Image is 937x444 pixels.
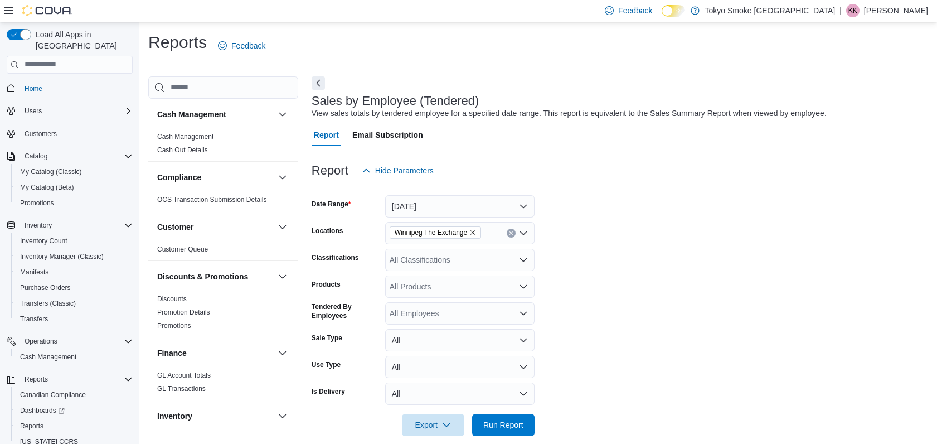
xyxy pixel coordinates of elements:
span: Feedback [618,5,652,16]
a: Reports [16,419,48,433]
span: Operations [25,337,57,346]
input: Dark Mode [662,5,685,17]
a: My Catalog (Classic) [16,165,86,178]
span: Inventory [25,221,52,230]
button: Home [2,80,137,96]
a: Inventory Manager (Classic) [16,250,108,263]
a: Promotions [157,322,191,330]
button: Open list of options [519,282,528,291]
p: Tokyo Smoke [GEOGRAPHIC_DATA] [705,4,836,17]
button: My Catalog (Classic) [11,164,137,180]
span: Reports [25,375,48,384]
button: Open list of options [519,229,528,238]
a: Customer Queue [157,245,208,253]
button: Users [2,103,137,119]
div: Discounts & Promotions [148,292,298,337]
button: All [385,329,535,351]
h3: Compliance [157,172,201,183]
span: My Catalog (Beta) [16,181,133,194]
span: Inventory Count [20,237,67,245]
button: Open list of options [519,255,528,264]
span: My Catalog (Classic) [16,165,133,178]
h3: Inventory [157,411,192,422]
span: Home [20,81,133,95]
a: Manifests [16,266,53,279]
div: View sales totals by tendered employee for a specified date range. This report is equivalent to t... [312,108,827,119]
span: Transfers (Classic) [20,299,76,308]
button: Inventory [157,411,274,422]
a: Promotions [16,196,59,210]
span: Reports [20,422,43,431]
button: Clear input [507,229,516,238]
span: Operations [20,335,133,348]
a: My Catalog (Beta) [16,181,79,194]
span: Catalog [25,152,47,161]
div: Kelsey Kaneski [846,4,860,17]
span: Manifests [16,266,133,279]
a: Cash Management [16,350,81,364]
a: Feedback [213,35,270,57]
button: Canadian Compliance [11,387,137,403]
label: Sale Type [312,334,342,342]
button: Cash Management [276,108,289,121]
a: Dashboards [11,403,137,418]
button: Inventory [20,219,56,232]
label: Classifications [312,253,359,262]
span: Cash Management [20,353,76,361]
span: Transfers (Classic) [16,297,133,310]
span: Cash Out Details [157,146,208,155]
button: Open list of options [519,309,528,318]
button: [DATE] [385,195,535,218]
h3: Discounts & Promotions [157,271,248,282]
span: Canadian Compliance [20,390,86,399]
button: Reports [20,373,52,386]
span: Catalog [20,149,133,163]
button: Promotions [11,195,137,211]
a: Inventory Count [16,234,72,248]
a: Home [20,82,47,95]
button: Run Report [472,414,535,436]
a: GL Account Totals [157,371,211,379]
button: Transfers (Classic) [11,296,137,311]
label: Products [312,280,341,289]
button: Compliance [276,171,289,184]
span: Customers [25,129,57,138]
span: Transfers [20,315,48,324]
span: OCS Transaction Submission Details [157,195,267,204]
a: Cash Management [157,133,213,141]
span: Manifests [20,268,48,277]
button: Next [312,76,325,90]
span: Users [20,104,133,118]
span: Home [25,84,42,93]
button: Customer [157,221,274,233]
span: Purchase Orders [16,281,133,295]
span: Report [314,124,339,146]
button: Compliance [157,172,274,183]
span: Reports [20,373,133,386]
h3: Customer [157,221,193,233]
span: Customers [20,127,133,141]
span: Inventory Manager (Classic) [20,252,104,261]
button: Inventory Manager (Classic) [11,249,137,264]
button: Remove Winnipeg The Exchange from selection in this group [469,229,476,236]
span: Promotions [16,196,133,210]
label: Date Range [312,200,351,209]
button: Reports [2,371,137,387]
button: Customer [276,220,289,234]
button: Inventory Count [11,233,137,249]
button: Discounts & Promotions [276,270,289,283]
button: My Catalog (Beta) [11,180,137,195]
a: Cash Out Details [157,146,208,154]
button: Cash Management [11,349,137,365]
span: Promotion Details [157,308,210,317]
span: My Catalog (Classic) [20,167,82,176]
span: Winnipeg The Exchange [395,227,467,238]
div: Compliance [148,193,298,211]
a: Promotion Details [157,308,210,316]
button: Finance [276,346,289,360]
span: Cash Management [157,132,213,141]
button: All [385,356,535,378]
label: Tendered By Employees [312,302,381,320]
div: Customer [148,243,298,260]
